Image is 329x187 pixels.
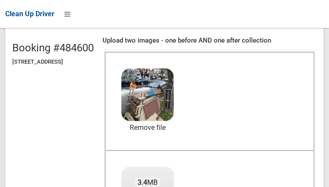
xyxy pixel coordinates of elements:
[103,37,317,44] h4: Upload two images - one before AND one after collection
[135,178,161,187] span: MB
[12,59,94,65] h5: [STREET_ADDRESS]
[5,7,54,21] a: Clean Up Driver
[5,10,54,18] span: Clean Up Driver
[12,42,94,54] h2: Booking #484600
[138,178,147,187] strong: 3.4
[121,121,174,134] a: Remove file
